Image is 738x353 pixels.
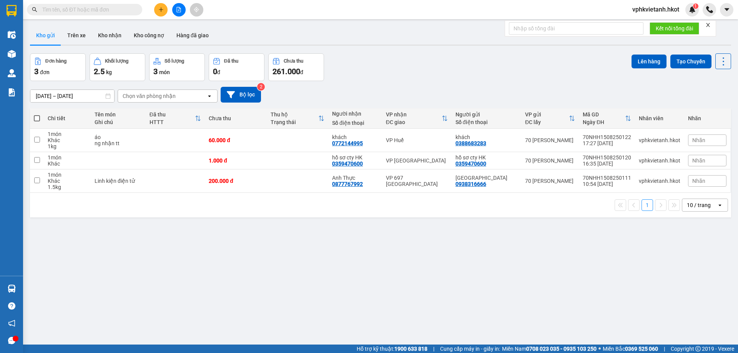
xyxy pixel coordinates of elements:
[213,67,217,76] span: 0
[8,302,15,310] span: question-circle
[455,119,517,125] div: Số điện thoại
[42,5,133,14] input: Tìm tên, số ĐT hoặc mã đơn
[639,137,680,143] div: vphkvietanh.hkot
[625,346,658,352] strong: 0369 525 060
[332,161,363,167] div: 0359470600
[150,111,195,118] div: Đã thu
[664,345,665,353] span: |
[48,143,87,149] div: 1 kg
[271,111,318,118] div: Thu hộ
[48,154,87,161] div: 1 món
[386,175,448,187] div: VP 697 [GEOGRAPHIC_DATA]
[209,115,263,121] div: Chưa thu
[123,92,176,100] div: Chọn văn phòng nhận
[95,140,142,146] div: ng nhận tt
[583,181,631,187] div: 10:54 [DATE]
[332,181,363,187] div: 0877767992
[693,3,698,9] sup: 1
[386,137,448,143] div: VP Huế
[206,93,213,99] svg: open
[48,178,87,184] div: Khác
[579,108,635,129] th: Toggle SortBy
[656,24,693,33] span: Kết nối tổng đài
[357,345,427,353] span: Hỗ trợ kỹ thuật:
[694,3,697,9] span: 1
[48,137,87,143] div: Khác
[502,345,597,353] span: Miền Nam
[170,26,215,45] button: Hàng đã giao
[386,111,442,118] div: VP nhận
[40,69,50,75] span: đơn
[386,119,442,125] div: ĐC giao
[194,7,199,12] span: aim
[8,69,16,77] img: warehouse-icon
[650,22,699,35] button: Kết nối tổng đài
[723,6,730,13] span: caret-down
[642,199,653,211] button: 1
[95,111,142,118] div: Tên món
[8,88,16,96] img: solution-icon
[176,7,181,12] span: file-add
[332,175,378,181] div: Anh Thực
[48,161,87,167] div: Khác
[48,172,87,178] div: 1 món
[455,111,517,118] div: Người gửi
[332,134,378,140] div: khách
[455,134,517,140] div: khách
[30,26,61,45] button: Kho gửi
[90,53,145,81] button: Khối lượng2.5kg
[273,67,300,76] span: 261.000
[639,178,680,184] div: vphkvietanh.hkot
[95,134,142,140] div: áo
[268,53,324,81] button: Chưa thu261.000đ
[455,161,486,167] div: 0359470600
[717,202,723,208] svg: open
[8,320,15,327] span: notification
[455,154,517,161] div: hồ sơ cty HK
[688,115,726,121] div: Nhãn
[61,26,92,45] button: Trên xe
[639,157,680,164] div: vphkvietanh.hkot
[639,115,680,121] div: Nhân viên
[705,22,711,28] span: close
[689,6,696,13] img: icon-new-feature
[525,119,569,125] div: ĐC lấy
[48,115,87,121] div: Chi tiết
[455,175,517,181] div: Anh Giang
[525,137,575,143] div: 70 [PERSON_NAME]
[394,346,427,352] strong: 1900 633 818
[271,119,318,125] div: Trạng thái
[526,346,597,352] strong: 0708 023 035 - 0935 103 250
[190,3,203,17] button: aim
[209,137,263,143] div: 60.000 đ
[153,67,158,76] span: 3
[224,58,238,64] div: Đã thu
[165,58,184,64] div: Số lượng
[692,157,705,164] span: Nhãn
[695,346,701,351] span: copyright
[105,58,128,64] div: Khối lượng
[221,87,261,103] button: Bộ lọc
[670,55,711,68] button: Tạo Chuyến
[603,345,658,353] span: Miền Bắc
[332,111,378,117] div: Người nhận
[154,3,168,17] button: plus
[128,26,170,45] button: Kho công nợ
[455,140,486,146] div: 0388683283
[267,108,328,129] th: Toggle SortBy
[583,134,631,140] div: 70NHH1508250122
[95,119,142,125] div: Ghi chú
[687,201,711,209] div: 10 / trang
[172,3,186,17] button: file-add
[632,55,667,68] button: Lên hàng
[32,7,37,12] span: search
[158,7,164,12] span: plus
[692,178,705,184] span: Nhãn
[150,119,195,125] div: HTTT
[332,120,378,126] div: Số điện thoại
[217,69,220,75] span: đ
[30,90,114,102] input: Select a date range.
[209,53,264,81] button: Đã thu0đ
[94,67,105,76] span: 2.5
[626,5,685,14] span: vphkvietanh.hkot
